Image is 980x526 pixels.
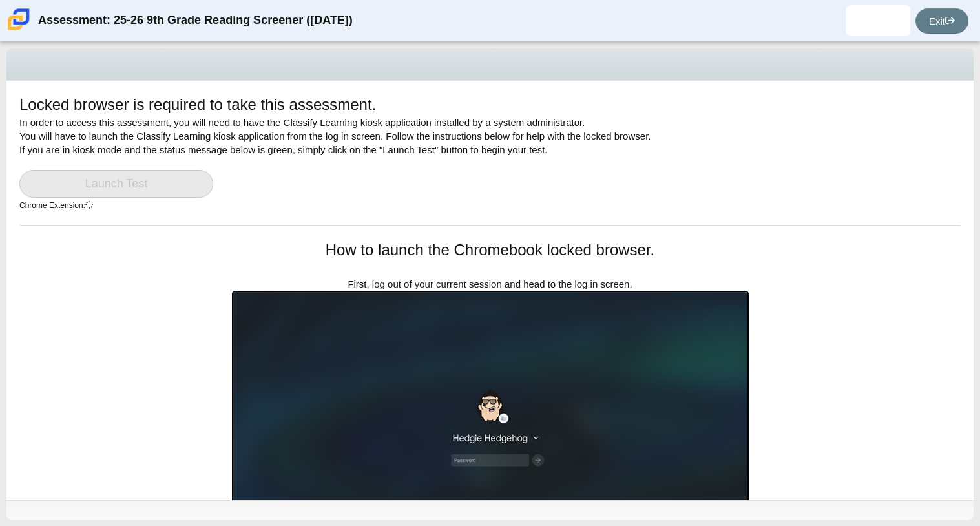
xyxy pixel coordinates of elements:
a: Carmen School of Science & Technology [5,24,32,35]
a: Exit [915,8,968,34]
img: taliyah.basey.uh5V0t [868,10,888,31]
a: Launch Test [19,170,213,198]
div: Assessment: 25-26 9th Grade Reading Screener ([DATE]) [38,5,353,36]
h1: Locked browser is required to take this assessment. [19,94,376,116]
small: Chrome Extension: [19,201,93,210]
img: Carmen School of Science & Technology [5,6,32,33]
div: In order to access this assessment, you will need to have the Classify Learning kiosk application... [19,94,961,225]
h1: How to launch the Chromebook locked browser. [232,239,749,261]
